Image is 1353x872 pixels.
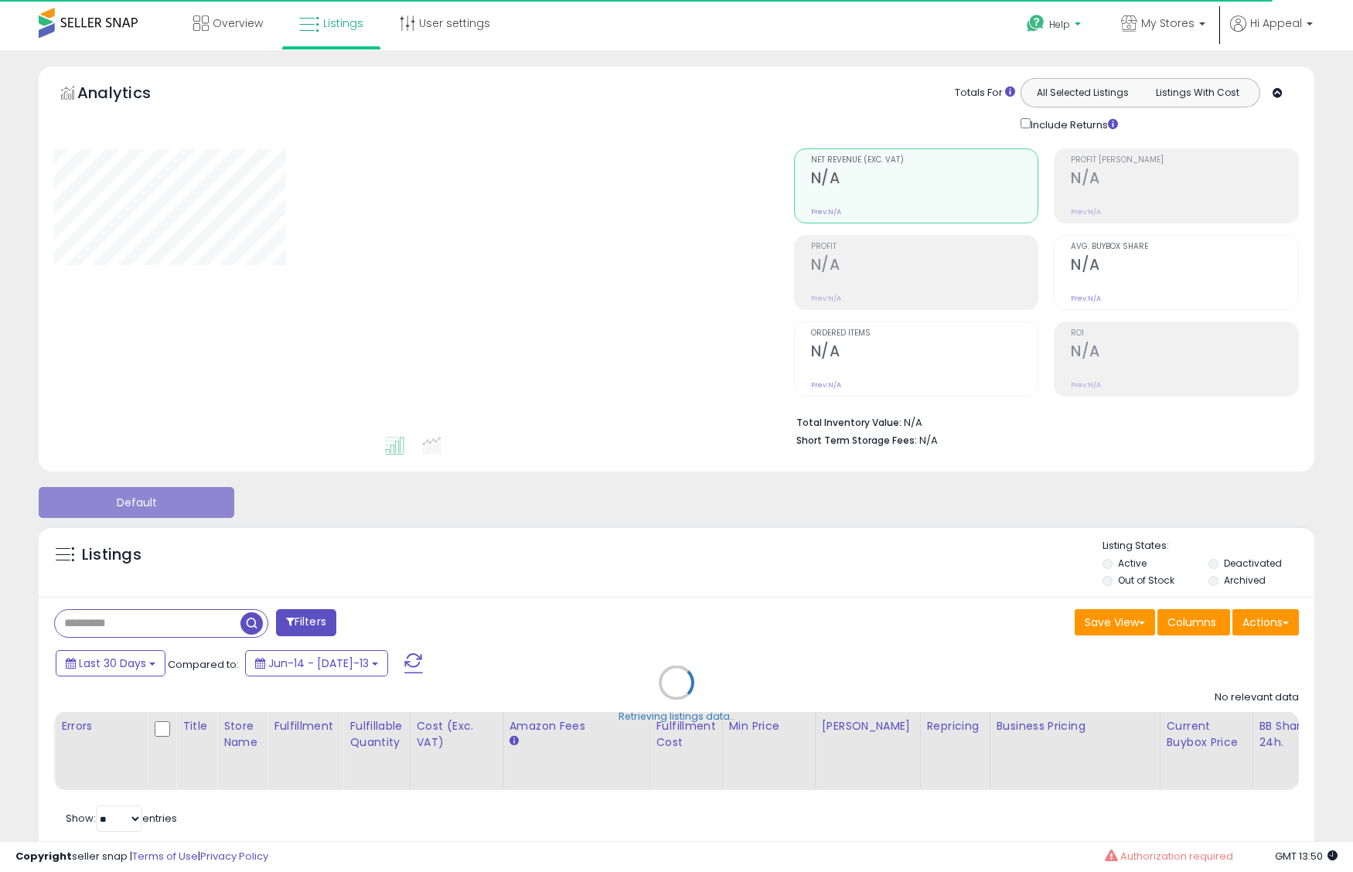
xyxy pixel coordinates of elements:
strong: Copyright [15,849,72,863]
span: Profit [PERSON_NAME] [1071,156,1298,165]
h2: N/A [1071,256,1298,277]
h2: N/A [1071,169,1298,190]
small: Prev: N/A [1071,207,1101,216]
div: Totals For [955,86,1015,100]
h2: N/A [811,342,1038,363]
h2: N/A [811,169,1038,190]
span: Avg. Buybox Share [1071,243,1298,251]
div: Include Returns [1009,115,1137,133]
h2: N/A [1071,342,1298,363]
span: N/A [919,433,938,448]
i: Get Help [1026,14,1045,33]
small: Prev: N/A [811,207,841,216]
div: seller snap | | [15,850,268,864]
span: Listings [323,15,363,31]
button: Listings With Cost [1140,83,1255,103]
span: Hi Appeal [1250,15,1302,31]
small: Prev: N/A [811,294,841,303]
a: Help [1014,2,1096,50]
a: Hi Appeal [1230,15,1313,50]
span: ROI [1071,329,1298,338]
span: Net Revenue (Exc. VAT) [811,156,1038,165]
span: Overview [213,15,263,31]
span: Profit [811,243,1038,251]
b: Total Inventory Value: [796,416,901,429]
small: Prev: N/A [1071,294,1101,303]
li: N/A [796,412,1287,431]
h2: N/A [811,256,1038,277]
small: Prev: N/A [811,380,841,390]
small: Prev: N/A [1071,380,1101,390]
button: Default [39,487,234,518]
span: My Stores [1141,15,1195,31]
h5: Analytics [77,82,181,107]
span: Ordered Items [811,329,1038,338]
span: Help [1049,18,1070,31]
b: Short Term Storage Fees: [796,434,917,447]
button: All Selected Listings [1025,83,1140,103]
div: Retrieving listings data.. [619,710,734,724]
